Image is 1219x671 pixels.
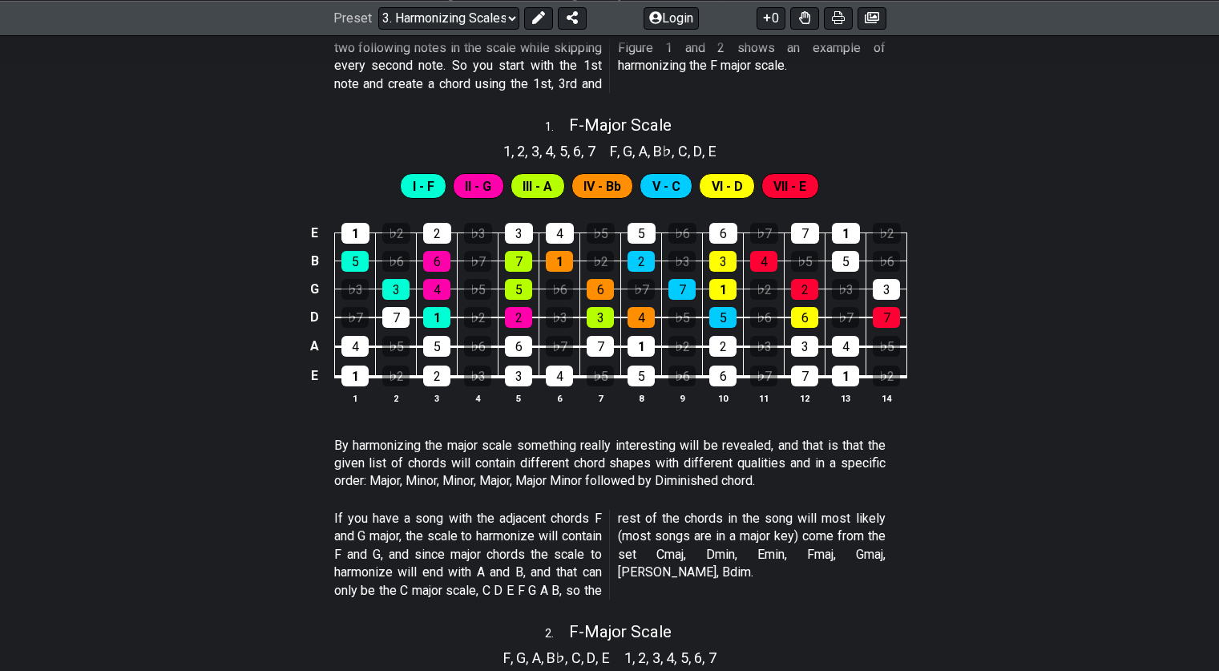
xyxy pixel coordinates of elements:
[565,647,571,669] span: ,
[750,279,777,300] div: ♭2
[581,140,587,162] span: ,
[602,647,610,669] span: E
[305,361,325,391] td: E
[341,279,369,300] div: ♭3
[539,140,546,162] span: ,
[498,390,539,406] th: 5
[545,625,569,643] span: 2 .
[587,251,614,272] div: ♭2
[531,140,539,162] span: 3
[464,307,491,328] div: ♭2
[824,6,853,29] button: Print
[623,140,632,162] span: G
[423,279,450,300] div: 4
[505,223,533,244] div: 3
[382,366,410,386] div: ♭2
[791,279,818,300] div: 2
[873,336,900,357] div: ♭5
[305,303,325,332] td: D
[646,647,652,669] span: ,
[525,140,531,162] span: ,
[581,647,587,669] span: ,
[712,175,743,198] span: First enable full edit mode to edit
[376,390,417,406] th: 2
[305,247,325,275] td: B
[587,336,614,357] div: 7
[496,136,603,162] section: Scale pitch classes
[587,279,614,300] div: 6
[688,140,694,162] span: ,
[791,307,818,328] div: 6
[545,119,569,136] span: 1 .
[569,622,672,641] span: F - Major Scale
[333,10,372,26] span: Preset
[573,140,581,162] span: 6
[567,140,574,162] span: ,
[790,6,819,29] button: Toggle Dexterity for all fretkits
[464,279,491,300] div: ♭5
[750,307,777,328] div: ♭6
[628,307,655,328] div: 4
[546,279,573,300] div: ♭6
[546,307,573,328] div: ♭3
[750,223,778,244] div: ♭7
[545,140,553,162] span: 4
[680,647,688,669] span: 5
[610,140,617,162] span: F
[505,366,532,386] div: 3
[672,140,678,162] span: ,
[539,390,580,406] th: 6
[653,140,672,162] span: B♭
[558,6,587,29] button: Share Preset
[873,307,900,328] div: 7
[341,307,369,328] div: ♭7
[464,223,492,244] div: ♭3
[702,647,708,669] span: ,
[532,647,541,669] span: A
[628,366,655,386] div: 5
[587,223,615,244] div: ♭5
[580,390,621,406] th: 7
[709,336,737,357] div: 2
[832,251,859,272] div: 5
[423,223,451,244] div: 2
[744,390,785,406] th: 11
[583,175,621,198] span: First enable full edit mode to edit
[423,307,450,328] div: 1
[587,307,614,328] div: 3
[773,175,806,198] span: First enable full edit mode to edit
[832,336,859,357] div: 4
[628,279,655,300] div: ♭7
[559,140,567,162] span: 5
[660,647,667,669] span: ,
[382,223,410,244] div: ♭2
[708,140,716,162] span: E
[709,307,737,328] div: 5
[464,251,491,272] div: ♭7
[382,279,410,300] div: 3
[526,647,532,669] span: ,
[464,366,491,386] div: ♭3
[693,140,702,162] span: D
[873,366,900,386] div: ♭2
[587,140,595,162] span: 7
[511,140,518,162] span: ,
[496,643,617,669] section: Scale pitch classes
[603,136,724,162] section: Scale pitch classes
[423,366,450,386] div: 2
[785,390,825,406] th: 12
[668,336,696,357] div: ♭2
[571,647,581,669] span: C
[341,223,369,244] div: 1
[702,140,708,162] span: ,
[873,223,901,244] div: ♭2
[458,390,498,406] th: 4
[341,336,369,357] div: 4
[652,175,680,198] span: First enable full edit mode to edit
[305,331,325,361] td: A
[382,307,410,328] div: 7
[791,366,818,386] div: 7
[524,6,553,29] button: Edit Preset
[335,390,376,406] th: 1
[334,437,886,491] p: By harmonizing the major scale something really interesting will be revealed, and that is that th...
